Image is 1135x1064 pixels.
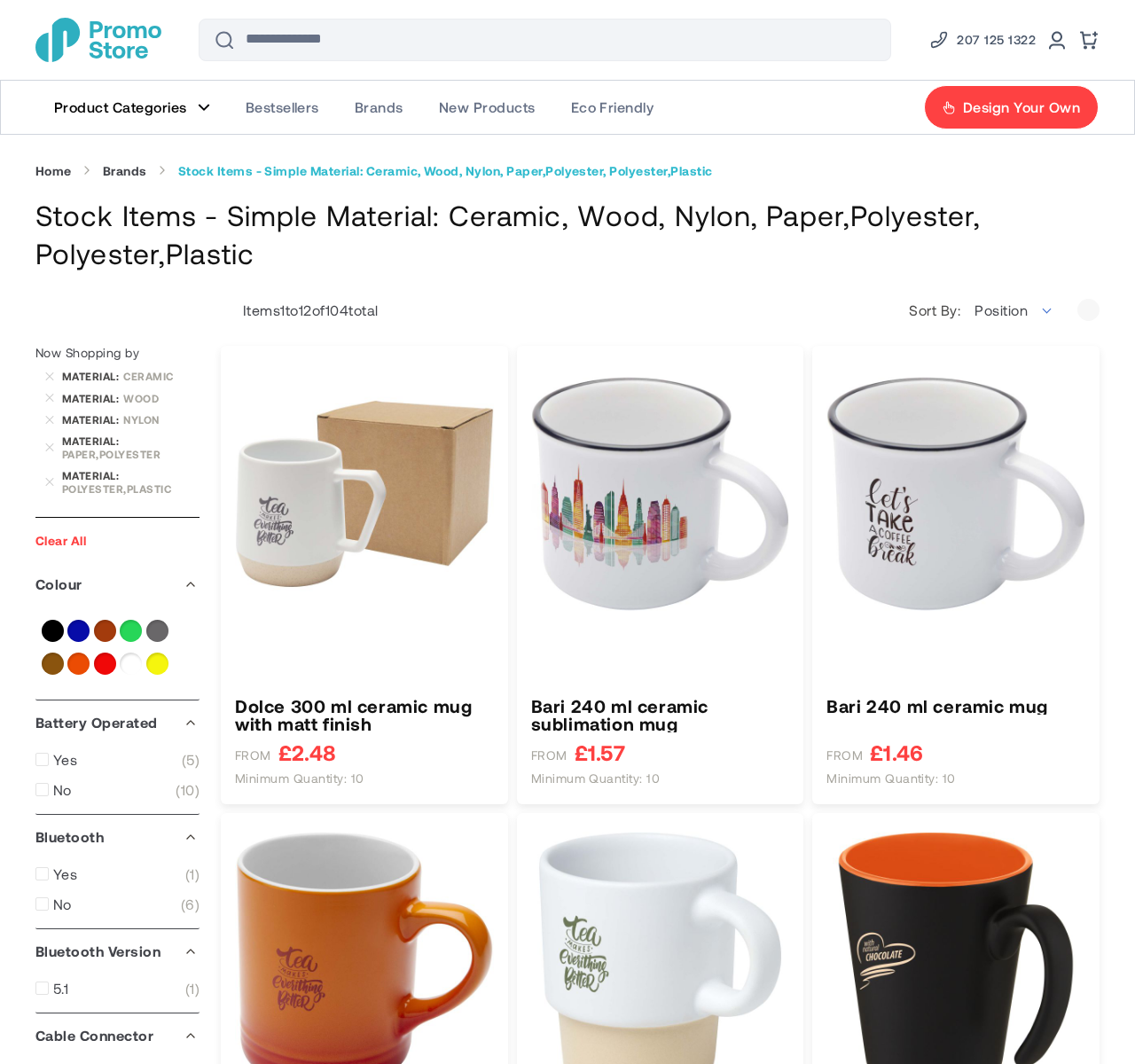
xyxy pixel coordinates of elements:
[44,414,55,425] a: Remove Material Nylon
[975,301,1028,318] span: Position
[35,18,161,62] img: Promotional Merchandise
[870,741,923,763] span: £1.46
[53,980,68,997] span: 5.1
[575,741,625,763] span: £1.57
[531,364,790,623] img: Bari 240 ml ceramic sublimation mug
[62,469,123,481] span: Material
[35,929,200,974] div: Bluetooth Version
[185,865,200,883] span: 1
[928,29,1036,51] a: Phone
[1077,299,1100,321] a: Set Descending Direction
[44,371,55,381] a: Remove Material Ceramic
[53,751,77,769] span: Yes
[35,1013,200,1058] div: Cable Connector
[94,653,116,675] a: Red
[120,620,142,642] a: Green
[337,81,421,134] a: Brands
[531,771,661,786] span: Minimum quantity: 10
[35,562,200,606] div: Colour
[571,98,654,116] span: Eco Friendly
[182,751,200,769] span: 5
[62,370,123,382] span: Material
[181,896,200,913] span: 6
[35,196,1100,272] h1: Stock Items - Simple Material: Ceramic, Wood, Nylon, Paper,Polyester, Polyester,Plastic
[235,747,271,763] span: FROM
[185,980,200,997] span: 1
[123,392,200,404] div: Wood
[53,896,72,913] span: No
[924,85,1099,129] a: Design Your Own
[235,771,364,786] span: Minimum quantity: 10
[54,98,187,116] span: Product Categories
[421,81,553,134] a: New Products
[35,18,161,62] a: store logo
[957,29,1036,51] span: 207 125 1322
[235,697,494,732] a: Dolce 300 ml ceramic mug with matt finish
[35,163,72,179] a: Home
[826,364,1085,623] img: Bari 240 ml ceramic mug
[42,620,64,642] a: Black
[553,81,672,134] a: Eco Friendly
[280,301,285,318] span: 1
[963,98,1080,116] span: Design Your Own
[826,771,956,786] span: Minimum quantity: 10
[278,741,336,763] span: £2.48
[35,980,200,997] a: 5.1 1
[531,697,790,732] a: Bari 240 ml ceramic sublimation mug
[826,697,1085,715] a: Bari 240 ml ceramic mug
[235,364,494,623] img: Dolce 300 ml ceramic mug with matt finish
[62,392,123,404] span: Material
[325,301,348,318] span: 104
[67,653,90,675] a: Orange
[103,163,147,179] a: Brands
[439,98,536,116] span: New Products
[228,81,337,134] a: Bestsellers
[62,448,200,460] div: Paper,Polyester
[67,620,90,642] a: Blue
[123,413,200,426] div: Nylon
[355,98,403,116] span: Brands
[246,98,319,116] span: Bestsellers
[35,781,200,799] a: No 10
[35,815,200,859] div: Bluetooth
[62,413,123,426] span: Material
[531,747,567,763] span: FROM
[826,747,863,763] span: FROM
[146,653,168,675] a: Yellow
[178,163,713,179] strong: Stock Items - Simple Material: Ceramic, Wood, Nylon, Paper,Polyester, Polyester,Plastic
[62,434,123,447] span: Material
[36,81,228,134] a: Product Categories
[44,393,55,403] a: Remove Material Wood
[203,19,246,61] button: Search
[299,301,312,318] span: 12
[35,865,200,883] a: Yes 1
[35,345,139,360] span: Now Shopping by
[965,293,1064,328] span: Position
[53,781,72,799] span: No
[44,442,55,453] a: Remove Material Paper,Polyester
[176,781,200,799] span: 10
[62,482,200,495] div: Polyester,Plastic
[94,620,116,642] a: Brown
[35,533,86,548] a: Clear All
[44,477,55,488] a: Remove Material Polyester,Plastic
[909,301,965,319] label: Sort By
[35,896,200,913] a: No 6
[35,751,200,769] a: Yes 5
[53,865,77,883] span: Yes
[120,653,142,675] a: White
[221,301,379,319] p: Items to of total
[123,370,200,382] div: Ceramic
[35,700,200,745] div: Battery Operated
[146,620,168,642] a: Grey
[42,653,64,675] a: Natural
